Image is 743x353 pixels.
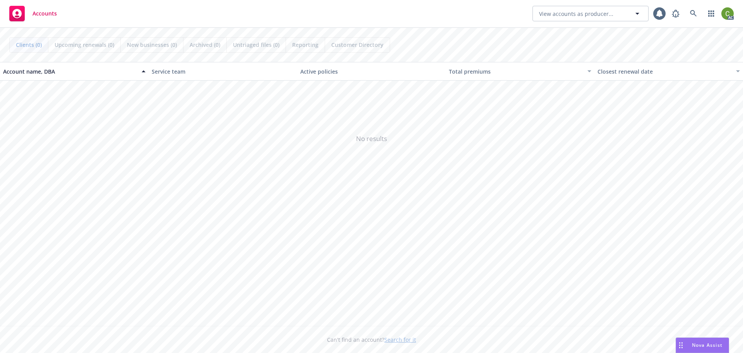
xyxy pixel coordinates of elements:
div: Account name, DBA [3,67,137,76]
div: Active policies [300,67,443,76]
div: Drag to move [676,338,686,353]
span: Nova Assist [692,342,722,348]
span: Untriaged files (0) [233,41,279,49]
div: Total premiums [449,67,583,76]
button: View accounts as producer... [532,6,649,21]
a: Search [686,6,701,21]
button: Total premiums [446,62,594,81]
a: Switch app [704,6,719,21]
button: Service team [149,62,297,81]
span: Customer Directory [331,41,383,49]
button: Nova Assist [676,338,729,353]
span: Clients (0) [16,41,42,49]
div: Service team [152,67,294,76]
button: Active policies [297,62,446,81]
span: Archived (0) [190,41,220,49]
a: Accounts [6,3,60,24]
a: Report a Bug [668,6,683,21]
a: Search for it [384,336,416,343]
span: Upcoming renewals (0) [55,41,114,49]
span: Can't find an account? [327,336,416,344]
span: Accounts [33,10,57,17]
img: photo [721,7,734,20]
span: Reporting [292,41,318,49]
div: Closest renewal date [597,67,731,76]
button: Closest renewal date [594,62,743,81]
span: View accounts as producer... [539,10,613,18]
span: New businesses (0) [127,41,177,49]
